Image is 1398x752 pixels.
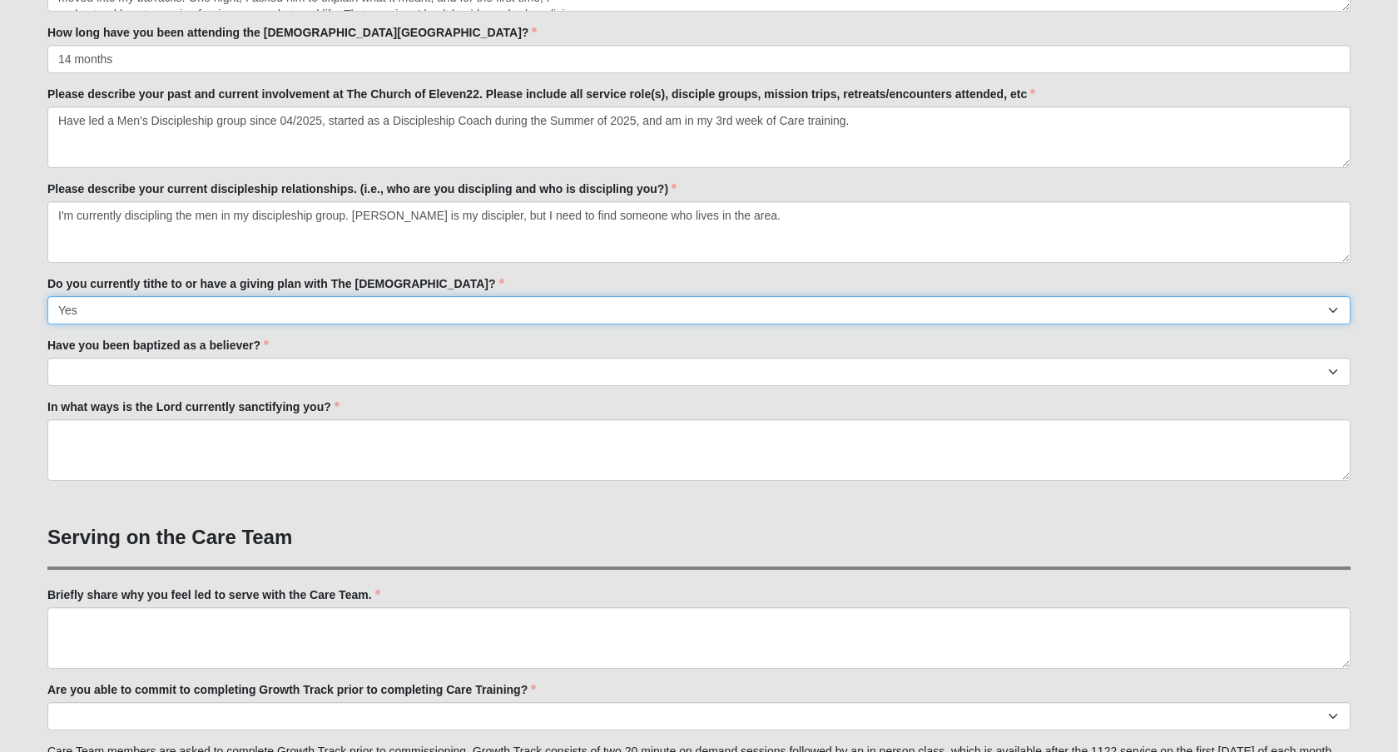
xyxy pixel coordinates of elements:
[47,526,1351,550] h3: Serving on the Care Team
[47,86,1035,102] label: Please describe your past and current involvement at The Church of Eleven22. Please include all s...
[47,586,380,603] label: Briefly share why you feel led to serve with the Care Team.
[47,337,269,354] label: Have you been baptized as a believer?
[47,181,677,197] label: Please describe your current discipleship relationships. (i.e., who are you discipling and who is...
[47,24,537,41] label: How long have you been attending the [DEMOGRAPHIC_DATA][GEOGRAPHIC_DATA]?
[47,275,504,292] label: Do you currently tithe to or have a giving plan with The [DEMOGRAPHIC_DATA]?
[47,398,340,415] label: In what ways is the Lord currently sanctifying you?
[47,681,536,698] label: Are you able to commit to completing Growth Track prior to completing Care Training?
